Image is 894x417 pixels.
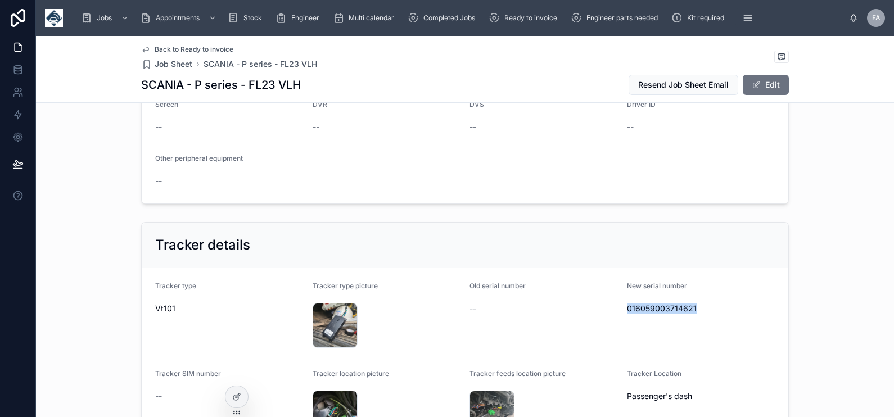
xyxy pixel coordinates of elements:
[141,77,301,93] h1: SCANIA - P series - FL23 VLH
[469,282,526,290] span: Old serial number
[155,303,304,314] span: Vt101
[313,121,319,133] span: --
[668,8,732,28] a: Kit required
[141,58,192,70] a: Job Sheet
[872,13,881,22] span: FA
[627,282,687,290] span: New serial number
[155,121,162,133] span: --
[567,8,666,28] a: Engineer parts needed
[313,100,327,108] span: DVR
[627,369,681,378] span: Tracker Location
[586,13,658,22] span: Engineer parts needed
[627,303,775,314] span: 016059003714621
[687,13,724,22] span: Kit required
[423,13,475,22] span: Completed Jobs
[627,391,775,402] span: Passenger's dash
[155,45,233,54] span: Back to Ready to invoice
[313,369,389,378] span: Tracker location picture
[155,391,162,402] span: --
[469,121,476,133] span: --
[638,79,729,90] span: Resend Job Sheet Email
[504,13,557,22] span: Ready to invoice
[224,8,270,28] a: Stock
[329,8,402,28] a: Multi calendar
[45,9,63,27] img: App logo
[72,6,849,30] div: scrollable content
[469,303,476,314] span: --
[155,369,221,378] span: Tracker SIM number
[243,13,262,22] span: Stock
[137,8,222,28] a: Appointments
[155,154,243,162] span: Other peripheral equipment
[313,282,378,290] span: Tracker type picture
[627,121,634,133] span: --
[155,282,196,290] span: Tracker type
[743,75,789,95] button: Edit
[155,236,250,254] h2: Tracker details
[469,369,566,378] span: Tracker feeds location picture
[141,45,233,54] a: Back to Ready to invoice
[97,13,112,22] span: Jobs
[627,100,656,108] span: Driver ID
[349,13,394,22] span: Multi calendar
[204,58,317,70] a: SCANIA - P series - FL23 VLH
[78,8,134,28] a: Jobs
[404,8,483,28] a: Completed Jobs
[291,13,319,22] span: Engineer
[155,58,192,70] span: Job Sheet
[272,8,327,28] a: Engineer
[469,100,484,108] span: DVS
[155,175,162,187] span: --
[155,100,178,108] span: Screen
[485,8,565,28] a: Ready to invoice
[156,13,200,22] span: Appointments
[629,75,738,95] button: Resend Job Sheet Email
